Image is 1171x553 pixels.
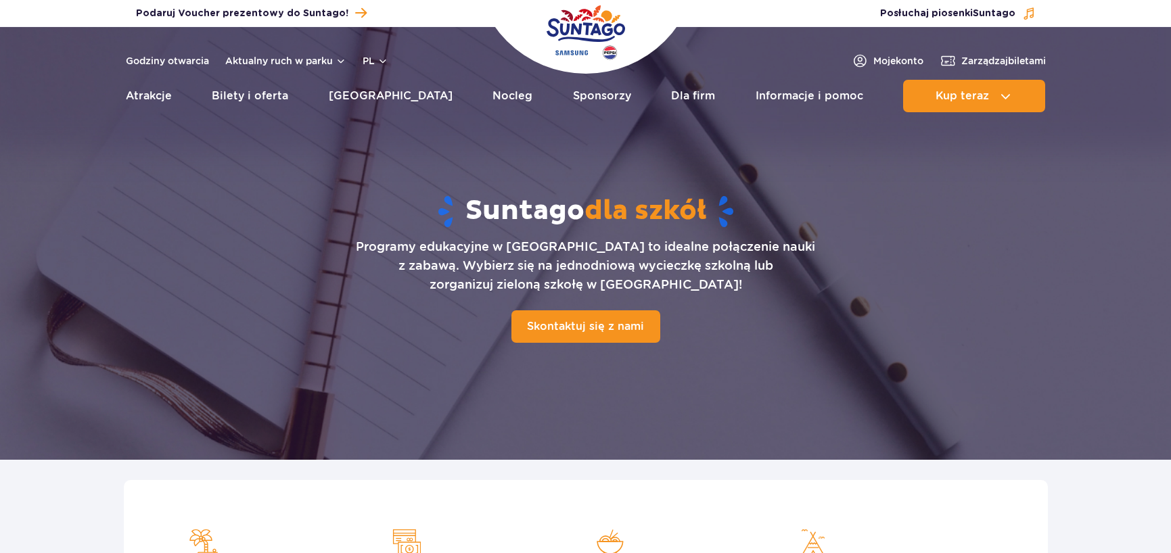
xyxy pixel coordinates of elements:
[880,7,1015,20] span: Posłuchaj piosenki
[225,55,346,66] button: Aktualny ruch w parku
[126,80,172,112] a: Atrakcje
[329,80,453,112] a: [GEOGRAPHIC_DATA]
[880,7,1036,20] button: Posłuchaj piosenkiSuntago
[584,194,706,228] span: dla szkół
[363,54,388,68] button: pl
[126,54,209,68] a: Godziny otwarcia
[136,7,348,20] span: Podaruj Voucher prezentowy do Suntago!
[961,54,1046,68] span: Zarządzaj biletami
[212,80,288,112] a: Bilety i oferta
[903,80,1045,112] button: Kup teraz
[936,90,989,102] span: Kup teraz
[573,80,631,112] a: Sponsorzy
[511,310,660,343] a: Skontaktuj się z nami
[873,54,923,68] span: Moje konto
[356,237,815,294] p: Programy edukacyjne w [GEOGRAPHIC_DATA] to idealne połączenie nauki z zabawą. Wybierz się na jedn...
[151,194,1021,229] h1: Suntago
[671,80,715,112] a: Dla firm
[973,9,1015,18] span: Suntago
[136,4,367,22] a: Podaruj Voucher prezentowy do Suntago!
[527,320,644,333] span: Skontaktuj się z nami
[492,80,532,112] a: Nocleg
[940,53,1046,69] a: Zarządzajbiletami
[756,80,863,112] a: Informacje i pomoc
[852,53,923,69] a: Mojekonto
